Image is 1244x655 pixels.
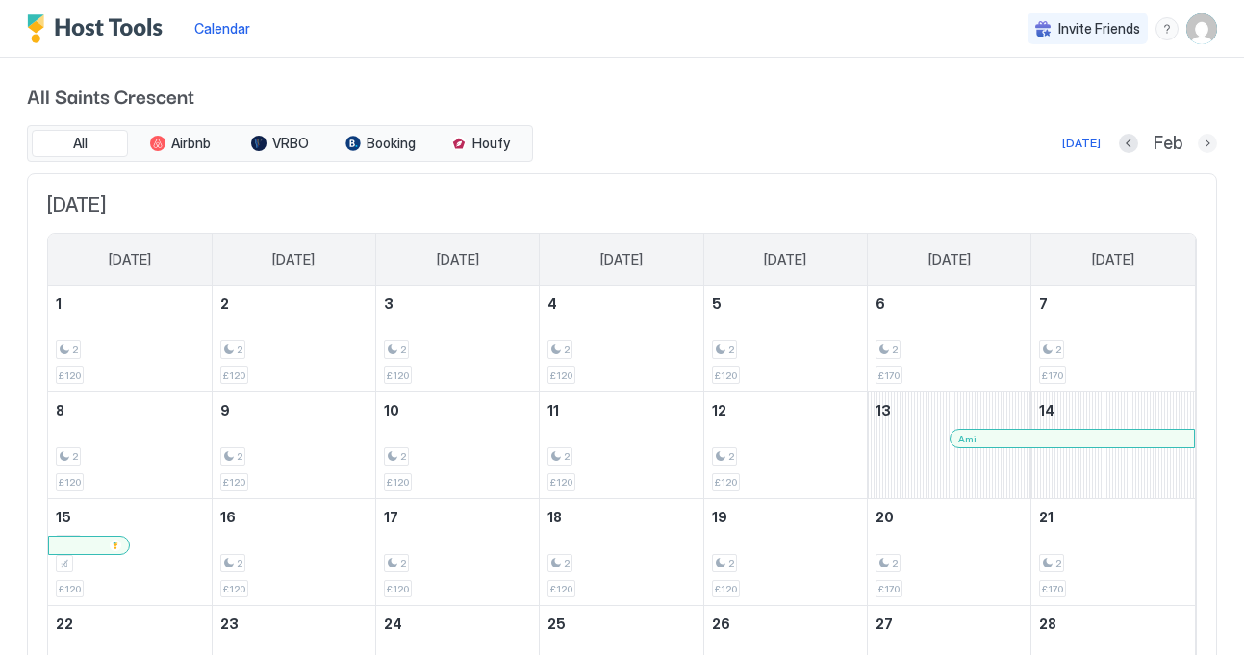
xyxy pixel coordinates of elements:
span: £170 [1042,369,1063,382]
span: £120 [387,583,409,595]
td: February 21, 2026 [1031,499,1195,606]
span: 2 [1055,557,1061,569]
button: All [32,130,128,157]
a: Saturday [1073,234,1154,286]
a: February 17, 2026 [376,499,539,535]
span: £120 [59,583,81,595]
a: Sunday [89,234,170,286]
td: February 15, 2026 [48,499,212,606]
span: 22 [56,616,73,632]
div: menu [1155,17,1179,40]
td: February 5, 2026 [703,286,867,392]
span: £120 [387,476,409,489]
td: February 6, 2026 [867,286,1030,392]
td: February 3, 2026 [376,286,540,392]
td: February 19, 2026 [703,499,867,606]
span: 2 [72,450,78,463]
span: 2 [237,450,242,463]
a: February 22, 2026 [48,606,212,642]
span: £120 [550,476,572,489]
span: Invite Friends [1058,20,1140,38]
td: February 4, 2026 [540,286,703,392]
span: 2 [892,557,898,569]
a: February 9, 2026 [213,392,375,428]
a: Wednesday [581,234,662,286]
span: 26 [712,616,730,632]
td: February 18, 2026 [540,499,703,606]
span: 15 [56,509,71,525]
span: 2 [564,343,570,356]
span: Airbnb [171,135,211,152]
span: 6 [876,295,885,312]
span: £170 [878,369,900,382]
a: February 5, 2026 [704,286,867,321]
a: February 28, 2026 [1031,606,1195,642]
td: February 1, 2026 [48,286,212,392]
td: February 11, 2026 [540,392,703,499]
span: 2 [400,450,406,463]
span: [DATE] [764,251,806,268]
span: All Saints Crescent [27,81,1217,110]
span: [DATE] [600,251,643,268]
span: Houfy [472,135,510,152]
span: 2 [728,343,734,356]
span: 2 [237,343,242,356]
button: Booking [332,130,428,157]
a: February 1, 2026 [48,286,212,321]
span: Ami [958,433,977,445]
span: £120 [715,583,737,595]
span: £120 [223,583,245,595]
span: 9 [220,402,230,418]
span: 3 [384,295,394,312]
a: February 6, 2026 [868,286,1030,321]
a: February 3, 2026 [376,286,539,321]
span: 2 [728,450,734,463]
a: Host Tools Logo [27,14,171,43]
span: VRBO [272,135,309,152]
button: VRBO [232,130,328,157]
a: February 20, 2026 [868,499,1030,535]
a: February 25, 2026 [540,606,702,642]
span: 2 [892,343,898,356]
a: February 10, 2026 [376,392,539,428]
span: 20 [876,509,894,525]
span: 10 [384,402,399,418]
td: February 13, 2026 [867,392,1030,499]
span: 5 [712,295,722,312]
button: [DATE] [1059,132,1104,155]
a: February 2, 2026 [213,286,375,321]
span: £120 [59,476,81,489]
span: £120 [387,369,409,382]
button: Next month [1198,134,1217,153]
a: February 7, 2026 [1031,286,1195,321]
span: Booking [367,135,416,152]
a: February 26, 2026 [704,606,867,642]
span: [DATE] [109,251,151,268]
div: Ami [958,433,1186,445]
span: £170 [1042,583,1063,595]
span: [DATE] [437,251,479,268]
button: Houfy [432,130,528,157]
a: Calendar [194,18,250,38]
span: £120 [715,369,737,382]
span: £120 [715,476,737,489]
span: 1 [56,295,62,312]
td: February 8, 2026 [48,392,212,499]
td: February 14, 2026 [1031,392,1195,499]
span: [DATE] [272,251,315,268]
a: February 16, 2026 [213,499,375,535]
span: 24 [384,616,402,632]
span: 2 [564,557,570,569]
a: Thursday [745,234,825,286]
td: February 9, 2026 [212,392,375,499]
span: 2 [220,295,229,312]
button: Airbnb [132,130,228,157]
span: All [73,135,88,152]
span: 2 [1055,343,1061,356]
td: February 12, 2026 [703,392,867,499]
span: [DATE] [928,251,971,268]
span: 14 [1039,402,1054,418]
span: 2 [400,343,406,356]
a: February 13, 2026 [868,392,1030,428]
span: 17 [384,509,398,525]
